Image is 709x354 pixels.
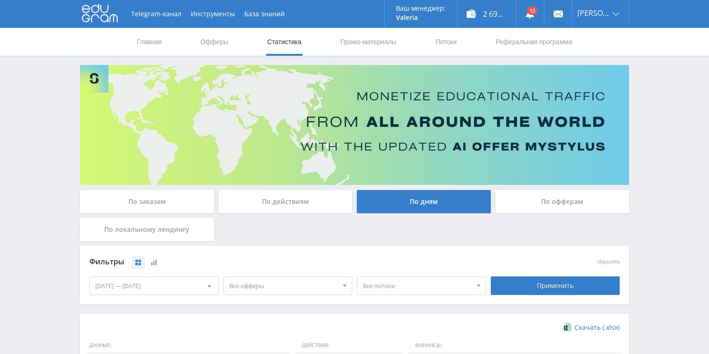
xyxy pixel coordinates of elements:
[90,277,218,295] div: [DATE] — [DATE]
[89,255,486,269] div: Фильтры
[340,28,397,56] a: Промо-материалы
[219,190,353,213] div: По действиям
[564,323,620,332] a: Скачать (.xlsx)
[136,28,162,56] a: Главная
[80,218,214,241] div: По локальному лендингу
[577,9,610,17] span: [PERSON_NAME]
[564,322,572,332] img: xlsx
[396,14,446,21] p: Valeria
[266,28,302,56] a: Статистика
[80,65,629,185] img: Banner
[495,28,573,56] a: Реферальная программа
[575,324,620,331] span: Скачать (.xlsx)
[85,338,290,354] span: Данные:
[200,28,229,56] a: Офферы
[295,338,403,354] span: Действия:
[357,190,491,213] div: По дням
[229,277,338,295] span: Все офферы
[597,259,620,265] button: сбросить
[396,5,446,12] p: Ваш менеджер:
[435,28,458,56] a: Потоки
[491,276,620,295] div: Применить
[495,190,629,213] div: По офферам
[80,190,214,213] div: По заказам
[408,338,622,354] span: Финансы:
[363,277,472,295] span: Все потоки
